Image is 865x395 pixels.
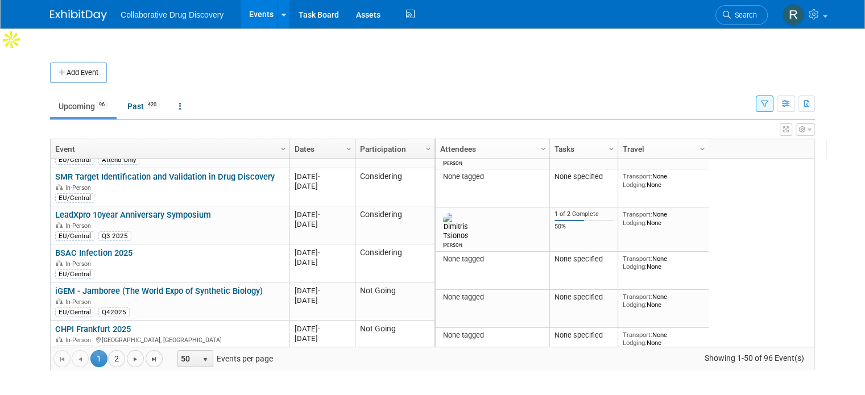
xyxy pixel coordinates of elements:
a: iGEM - Jamboree (The World Expo of Synthetic Biology) [55,286,263,296]
img: Renate Baker [783,4,804,26]
div: EU/Central [55,231,94,240]
div: Joanna Deek [443,159,463,166]
div: EU/Central [55,155,94,164]
div: [DATE] [295,219,350,229]
div: [DATE] [295,257,350,267]
span: Go to the next page [131,355,140,364]
div: Q42025 [98,307,130,317]
span: Lodging: [623,301,647,309]
span: Column Settings [539,144,548,153]
span: - [318,210,320,219]
td: Considering [355,168,434,206]
img: ExhibitDay [50,10,107,21]
span: Transport: [623,255,652,263]
a: Column Settings [278,139,290,156]
td: Considering [355,206,434,244]
div: [GEOGRAPHIC_DATA], [GEOGRAPHIC_DATA] [55,335,284,344]
span: 96 [96,101,108,109]
div: None None [623,172,705,189]
div: [DATE] [295,181,350,191]
a: Upcoming96 [50,95,117,117]
span: - [318,325,320,333]
div: [DATE] [295,296,350,305]
a: Column Settings [343,139,355,156]
div: [DATE] [295,324,350,334]
span: 1 [90,350,107,367]
span: Column Settings [607,144,616,153]
span: Lodging: [623,339,647,347]
td: Not Going [355,321,434,359]
div: None None [623,293,705,309]
span: Transport: [623,293,652,301]
a: Dates [295,139,347,159]
div: None tagged [440,293,545,302]
div: None tagged [440,172,545,181]
img: In-Person Event [56,260,63,266]
a: BSAC Infection 2025 [55,248,133,258]
td: Considering [355,244,434,282]
span: - [318,286,320,295]
div: None None [623,255,705,271]
div: EU/Central [55,193,94,202]
span: select [201,355,210,364]
a: Go to the last page [146,350,163,367]
span: Go to the last page [150,355,159,364]
div: EU/Central [55,346,94,355]
a: Go to the next page [127,350,144,367]
span: Collaborative Drug Discovery [121,10,224,19]
a: Go to the first page [53,350,71,367]
span: Events per page [163,350,284,367]
div: 50% [554,223,614,231]
div: None specified [554,255,614,264]
td: Not Going [355,282,434,321]
span: In-Person [65,222,94,230]
span: Go to the first page [57,355,67,364]
div: [DATE] [295,334,350,343]
span: Transport: [623,210,652,218]
a: LeadXpro 10year Anniversary Symposium [55,210,211,220]
a: SMR Target Identification and Validation in Drug Discovery [55,172,275,182]
a: Tasks [554,139,610,159]
span: Showing 1-50 of 96 Event(s) [694,350,814,366]
span: - [318,172,320,181]
div: Q3 2025 [98,231,131,240]
a: Go to the previous page [72,350,89,367]
button: Add Event [50,63,107,83]
div: None specified [554,172,614,181]
a: Column Settings [537,139,550,156]
a: Column Settings [697,139,709,156]
a: Search [715,5,768,25]
div: EU/Central [55,307,94,317]
a: Column Settings [606,139,618,156]
div: Q42025 [98,346,130,355]
div: [DATE] [295,210,350,219]
div: Attend Only [98,155,139,164]
span: Column Settings [344,144,353,153]
img: In-Person Event [56,336,63,342]
span: - [318,248,320,257]
span: 50 [178,351,197,367]
span: Lodging: [623,181,647,189]
span: 420 [144,101,160,109]
a: 2 [108,350,125,367]
a: Column Settings [423,139,435,156]
div: Dimitris Tsionos [443,240,463,248]
span: Search [731,11,757,19]
img: In-Person Event [56,298,63,304]
span: In-Person [65,260,94,268]
div: [DATE] [295,248,350,257]
span: Column Settings [698,144,707,153]
a: Event [55,139,282,159]
span: In-Person [65,184,94,192]
span: Column Settings [424,144,433,153]
div: None None [623,210,705,227]
a: Attendees [440,139,542,159]
img: Dimitris Tsionos [443,213,469,240]
div: EU/Central [55,269,94,278]
div: [DATE] [295,172,350,181]
span: Lodging: [623,263,647,271]
a: CHPI Frankfurt 2025 [55,324,131,334]
img: In-Person Event [56,184,63,190]
span: Transport: [623,172,652,180]
div: None tagged [440,255,545,264]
